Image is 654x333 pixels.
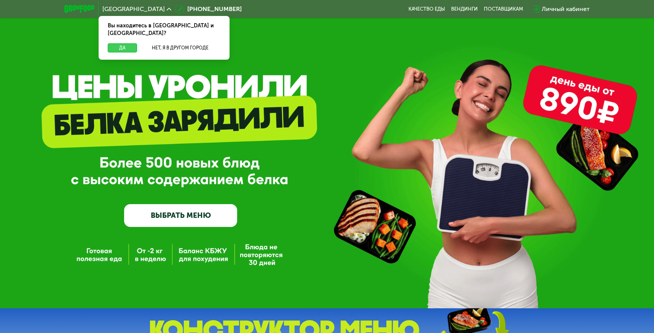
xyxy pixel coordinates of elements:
a: Вендинги [451,6,478,12]
a: Качество еды [408,6,445,12]
button: Нет, я в другом городе [140,43,220,52]
div: Вы находитесь в [GEOGRAPHIC_DATA] и [GEOGRAPHIC_DATA]? [99,16,230,43]
a: [PHONE_NUMBER] [175,5,242,14]
span: [GEOGRAPHIC_DATA] [102,6,165,12]
div: Личный кабинет [542,5,590,14]
div: поставщикам [484,6,523,12]
a: ВЫБРАТЬ МЕНЮ [124,204,237,227]
button: Да [108,43,137,52]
